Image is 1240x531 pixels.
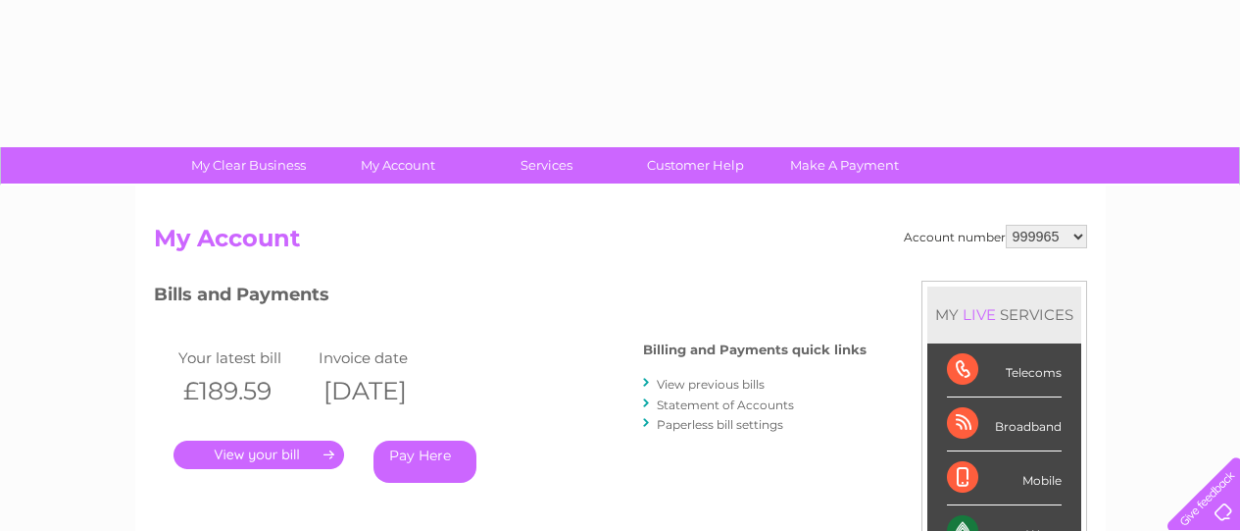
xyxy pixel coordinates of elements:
div: Telecoms [947,344,1062,398]
a: Services [466,147,627,184]
a: View previous bills [657,377,765,392]
a: . [174,441,344,469]
th: £189.59 [174,371,315,411]
h2: My Account [154,225,1087,262]
div: LIVE [959,305,1000,324]
div: Broadband [947,398,1062,451]
h4: Billing and Payments quick links [643,343,867,357]
div: Account number [904,225,1087,248]
a: Pay Here [373,441,476,483]
div: Mobile [947,451,1062,505]
h3: Bills and Payments [154,281,867,315]
a: Statement of Accounts [657,398,794,412]
td: Invoice date [314,345,455,371]
div: MY SERVICES [927,287,1081,343]
a: Make A Payment [764,147,925,184]
a: Paperless bill settings [657,417,783,432]
td: Your latest bill [174,345,315,371]
a: My Clear Business [168,147,329,184]
a: Customer Help [615,147,776,184]
a: My Account [317,147,478,184]
th: [DATE] [314,371,455,411]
